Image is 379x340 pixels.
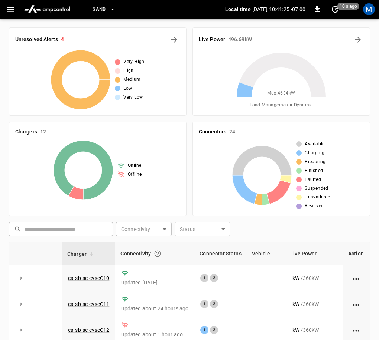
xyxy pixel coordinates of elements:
span: Charging [305,149,324,157]
span: Very High [123,58,145,66]
td: - [247,265,285,291]
div: action cell options [352,274,361,282]
th: Live SoC [340,242,371,265]
td: - % [340,265,371,291]
div: 1 [200,326,208,334]
div: action cell options [352,300,361,308]
span: Load Management = Dynamic [250,102,313,109]
div: / 360 kW [291,326,334,334]
p: [DATE] 10:41:25 -07:00 [252,6,305,13]
button: set refresh interval [329,3,341,15]
h6: 4 [61,36,64,44]
button: Connection between the charger and our software. [151,247,164,260]
span: Charger [67,250,96,258]
span: Faulted [305,176,321,184]
p: - kW [291,300,299,308]
a: ca-sb-se-evseC12 [68,327,109,333]
td: - [247,291,285,317]
button: SanB [90,2,119,17]
span: Reserved [305,202,324,210]
div: 1 [200,274,208,282]
span: Medium [123,76,140,83]
div: / 360 kW [291,300,334,308]
th: Vehicle [247,242,285,265]
th: Connector Status [194,242,246,265]
th: Action [343,242,370,265]
span: High [123,67,134,75]
div: 2 [210,300,218,308]
a: ca-sb-se-evseC11 [68,301,109,307]
span: SanB [93,5,106,14]
a: ca-sb-se-evseC10 [68,275,109,281]
h6: 496.69 kW [228,36,252,44]
div: 2 [210,326,218,334]
div: 1 [200,300,208,308]
span: Preparing [305,158,326,166]
div: Connectivity [120,247,189,260]
p: updated [DATE] [121,279,188,286]
span: Offline [128,171,142,178]
div: action cell options [352,326,361,334]
button: Energy Overview [352,34,364,46]
span: Unavailable [305,194,330,201]
span: Suspended [305,185,328,192]
span: 10 s ago [337,3,359,10]
img: ampcontrol.io logo [21,2,73,16]
button: expand row [15,273,26,284]
div: / 360 kW [291,274,334,282]
button: expand row [15,298,26,310]
h6: 12 [40,128,46,136]
span: Max. 4634 kW [267,90,295,97]
h6: Live Power [199,36,225,44]
span: Low [123,85,132,92]
p: updated about 24 hours ago [121,305,188,312]
p: Local time [225,6,251,13]
div: 2 [210,274,218,282]
span: Very Low [123,94,143,101]
th: Live Power [285,242,340,265]
p: - kW [291,274,299,282]
button: All Alerts [168,34,180,46]
p: updated about 1 hour ago [121,331,188,338]
td: - % [340,291,371,317]
h6: Unresolved Alerts [15,36,58,44]
h6: 24 [229,128,235,136]
div: profile-icon [363,3,375,15]
span: Available [305,141,325,148]
span: Finished [305,167,323,175]
h6: Chargers [15,128,37,136]
button: expand row [15,324,26,336]
span: Online [128,162,141,169]
p: - kW [291,326,299,334]
h6: Connectors [199,128,226,136]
